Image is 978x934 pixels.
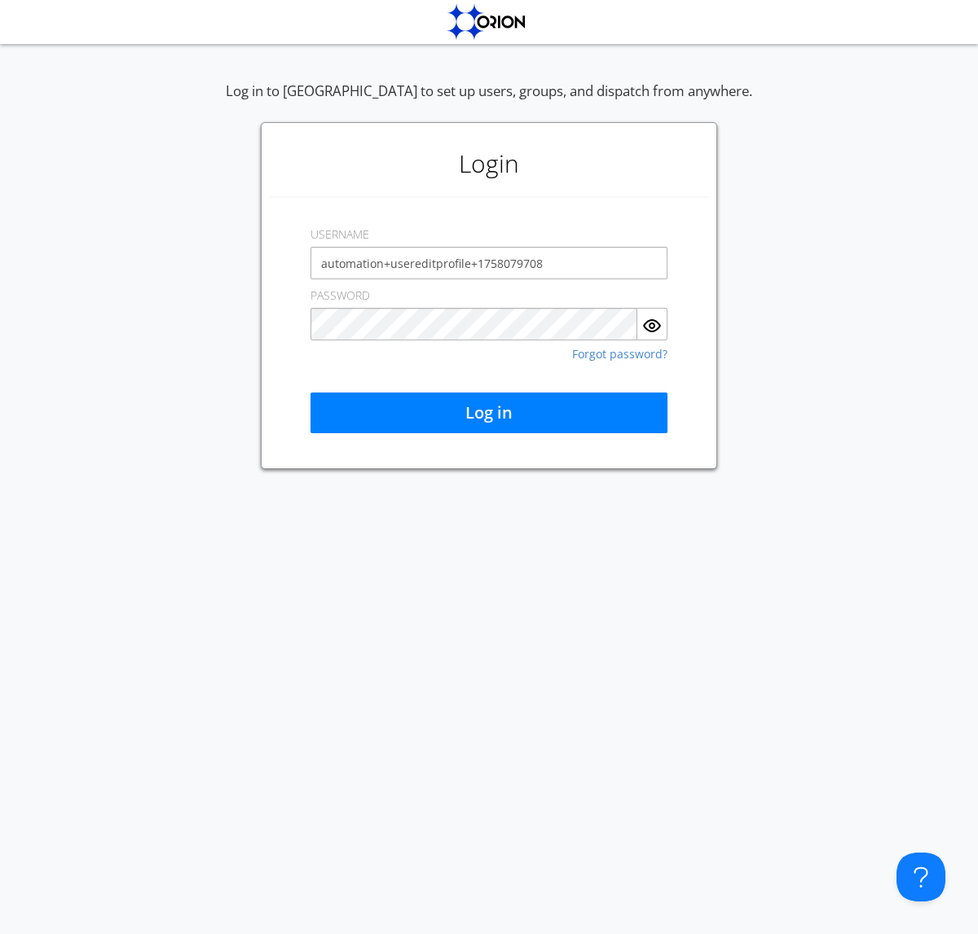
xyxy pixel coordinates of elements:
[311,392,667,433] button: Log in
[311,226,369,243] label: USERNAME
[642,316,662,335] img: eye.svg
[270,131,708,196] h1: Login
[637,308,667,340] button: Show Password
[311,308,637,340] input: Password
[896,853,945,901] iframe: Toggle Customer Support
[226,81,752,122] div: Log in to [GEOGRAPHIC_DATA] to set up users, groups, and dispatch from anywhere.
[572,349,667,360] a: Forgot password?
[311,287,370,304] label: PASSWORD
